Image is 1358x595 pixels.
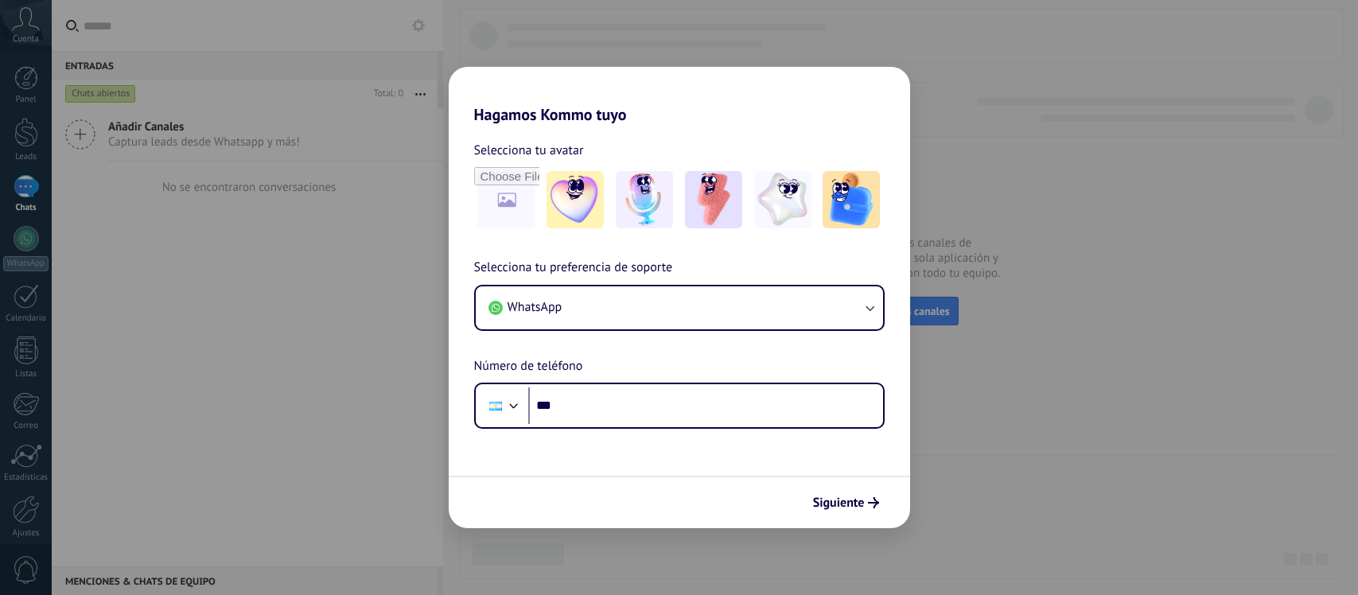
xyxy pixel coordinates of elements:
[481,389,511,422] div: Argentina: + 54
[476,286,883,329] button: WhatsApp
[754,171,811,228] img: -4.jpeg
[823,171,880,228] img: -5.jpeg
[813,497,865,508] span: Siguiente
[616,171,673,228] img: -2.jpeg
[508,299,562,315] span: WhatsApp
[449,67,910,124] h2: Hagamos Kommo tuyo
[685,171,742,228] img: -3.jpeg
[806,489,886,516] button: Siguiente
[474,140,584,161] span: Selecciona tu avatar
[474,356,583,377] span: Número de teléfono
[474,258,673,278] span: Selecciona tu preferencia de soporte
[547,171,604,228] img: -1.jpeg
